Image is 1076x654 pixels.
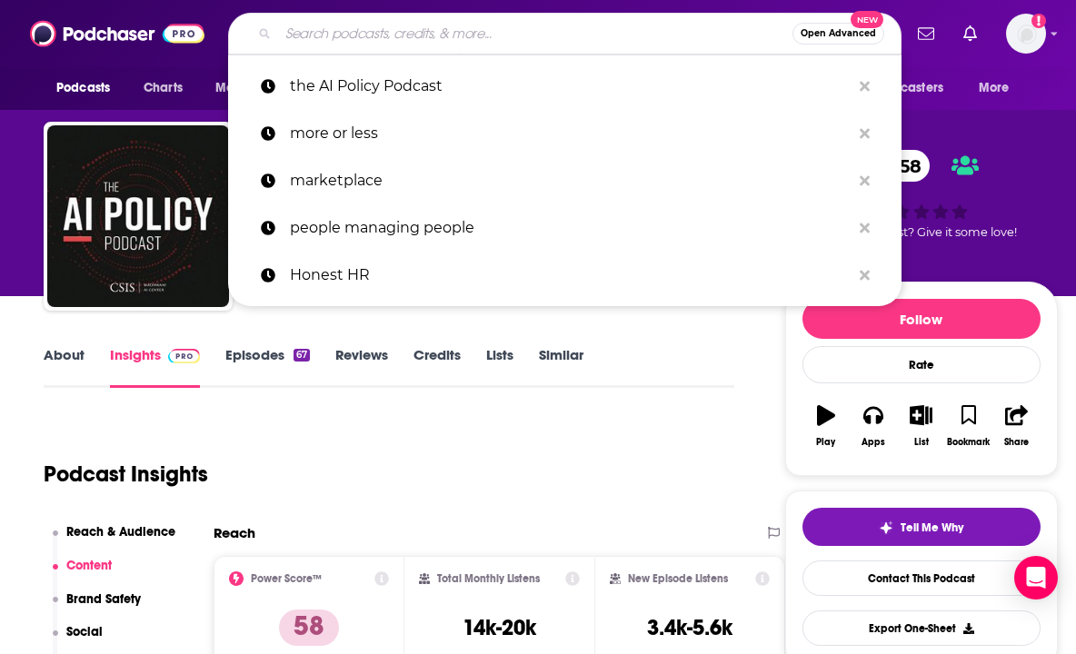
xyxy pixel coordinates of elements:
[862,437,885,448] div: Apps
[802,560,1041,596] a: Contact This Podcast
[228,63,902,110] a: the AI Policy Podcast
[225,346,310,388] a: Episodes67
[290,204,851,252] p: people managing people
[1004,437,1029,448] div: Share
[290,252,851,299] p: Honest HR
[539,346,583,388] a: Similar
[437,572,540,585] h2: Total Monthly Listens
[826,225,1017,239] span: Good podcast? Give it some love!
[911,18,941,49] a: Show notifications dropdown
[792,23,884,45] button: Open AdvancedNew
[882,150,931,182] span: 58
[66,524,175,540] p: Reach & Audience
[992,393,1040,459] button: Share
[47,125,229,307] img: The AI Policy Podcast
[53,558,113,591] button: Content
[463,614,536,641] h3: 14k-20k
[44,71,134,105] button: open menu
[1006,14,1046,54] img: User Profile
[801,29,876,38] span: Open Advanced
[956,18,984,49] a: Show notifications dropdown
[53,591,142,625] button: Brand Safety
[228,204,902,252] a: people managing people
[914,437,929,448] div: List
[251,572,322,585] h2: Power Score™
[30,16,204,51] img: Podchaser - Follow, Share and Rate Podcasts
[66,591,141,607] p: Brand Safety
[228,13,902,54] div: Search podcasts, credits, & more...
[945,393,992,459] button: Bookmark
[144,75,183,101] span: Charts
[979,75,1010,101] span: More
[413,346,461,388] a: Credits
[228,110,902,157] a: more or less
[228,252,902,299] a: Honest HR
[802,610,1041,646] button: Export One-Sheet
[214,524,255,541] h2: Reach
[53,524,176,558] button: Reach & Audience
[851,11,883,28] span: New
[44,461,208,488] h1: Podcast Insights
[785,138,1058,251] div: 58Good podcast? Give it some love!
[802,508,1041,546] button: tell me why sparkleTell Me Why
[294,349,310,362] div: 67
[879,520,893,535] img: tell me why sparkle
[215,75,280,101] span: Monitoring
[628,572,728,585] h2: New Episode Listens
[290,110,851,157] p: more or less
[278,19,792,48] input: Search podcasts, credits, & more...
[1031,14,1046,28] svg: Add a profile image
[56,75,110,101] span: Podcasts
[844,71,970,105] button: open menu
[802,299,1041,339] button: Follow
[816,437,835,448] div: Play
[850,393,897,459] button: Apps
[486,346,513,388] a: Lists
[897,393,944,459] button: List
[66,558,112,573] p: Content
[132,71,194,105] a: Charts
[901,520,963,535] span: Tell Me Why
[1006,14,1046,54] button: Show profile menu
[44,346,85,388] a: About
[1014,556,1058,599] div: Open Intercom Messenger
[290,157,851,204] p: marketplace
[966,71,1032,105] button: open menu
[168,349,200,363] img: Podchaser Pro
[335,346,388,388] a: Reviews
[203,71,304,105] button: open menu
[947,437,990,448] div: Bookmark
[228,157,902,204] a: marketplace
[290,63,851,110] p: the AI Policy Podcast
[802,346,1041,383] div: Rate
[110,346,200,388] a: InsightsPodchaser Pro
[279,609,339,646] p: 58
[1006,14,1046,54] span: Logged in as AparnaKulkarni
[66,624,103,639] p: Social
[647,614,732,641] h3: 3.4k-5.6k
[802,393,850,459] button: Play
